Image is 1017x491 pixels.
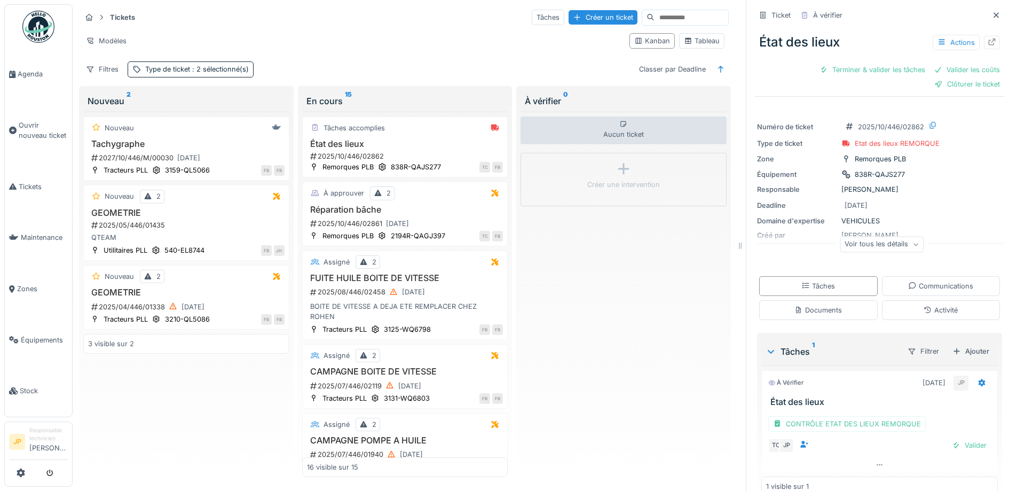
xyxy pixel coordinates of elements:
h3: FUITE HUILE BOITE DE VITESSE [307,273,503,283]
div: 838R-QAJS277 [855,169,905,180]
h3: CAMPAGNE POMPE A HUILE [307,435,503,446]
div: TC [479,162,490,173]
span: Maintenance [21,232,68,243]
strong: Tickets [106,12,139,22]
div: FB [492,324,503,335]
div: JP [779,438,794,453]
h3: Tachygraphe [88,139,285,149]
div: Ajouter [948,344,994,358]
div: À vérifier [768,378,803,387]
div: 2 [156,271,161,282]
div: TC [768,438,783,453]
div: [DATE] [386,219,409,229]
div: 2025/10/446/02862 [858,122,924,132]
div: Nouveau [105,123,134,133]
div: BOITE DE VITESSE A DEJA ETE REMPLACER CHEZ ROHEN [307,301,503,322]
div: VEHICULES [757,216,1002,226]
div: 2025/07/446/01940 [309,448,503,461]
div: 2027/10/446/M/00030 [90,151,285,165]
a: Zones [5,263,72,315]
div: Kanban [634,36,670,46]
div: 2025/04/446/01338 [90,300,285,314]
div: 2025/07/446/02119 [309,379,503,393]
span: Agenda [18,69,68,79]
div: TC [479,231,490,241]
div: Tracteurs PLL [322,393,367,403]
div: Deadline [757,200,837,211]
span: Stock [20,386,68,396]
div: Remorques PLB [322,231,374,241]
div: 2 [156,191,161,201]
a: Maintenance [5,212,72,263]
div: Assigné [324,419,350,430]
div: Tableau [684,36,720,46]
div: 2025/10/446/02862 [309,151,503,161]
div: À vérifier [525,95,722,107]
div: QTEAM [88,232,285,243]
a: Stock [5,365,72,417]
a: JP Responsable technicien[PERSON_NAME] [9,426,68,460]
div: À approuver [324,188,364,198]
div: Remorques PLB [855,154,906,164]
div: 3159-QL5066 [165,165,210,175]
div: Etat des lieux REMORQUE [855,138,940,149]
div: Filtres [81,61,123,77]
div: 2 [372,257,376,267]
div: Remorques PLB [322,162,374,172]
div: Tâches accomplies [324,123,385,133]
div: FB [479,324,490,335]
span: Équipements [21,335,68,345]
div: État des lieux [755,28,1004,56]
div: Zone [757,154,837,164]
h3: État des lieux [307,139,503,149]
a: Tickets [5,161,72,213]
div: Actions [933,35,980,50]
div: FB [274,165,285,176]
a: Agenda [5,49,72,100]
div: 3 visible sur 2 [88,339,134,349]
div: À vérifier [813,10,842,20]
div: 838R-QAJS277 [391,162,441,172]
div: [DATE] [398,381,421,391]
a: Ouvrir nouveau ticket [5,100,72,161]
div: Documents [794,305,842,315]
div: Équipement [757,169,837,180]
div: [DATE] [402,287,425,297]
div: JP [953,376,968,391]
div: Activité [924,305,958,315]
div: Nouveau [105,191,134,201]
div: Numéro de ticket [757,122,837,132]
div: Voir tous les détails [840,237,924,252]
div: FB [261,245,272,256]
div: 2 [387,188,391,198]
div: [DATE] [182,302,204,312]
div: Tâches [801,281,835,291]
div: 2 [372,350,376,361]
sup: 15 [345,95,352,107]
div: FB [492,231,503,241]
li: JP [9,434,25,450]
div: Assigné [324,350,350,361]
div: [DATE] [845,200,868,211]
sup: 0 [563,95,568,107]
span: Tickets [19,182,68,192]
div: [PERSON_NAME] [757,184,1002,194]
div: FB [492,393,503,404]
div: FB [261,165,272,176]
div: Tracteurs PLL [104,165,148,175]
div: Tâches [766,345,898,358]
h3: GEOMETRIE [88,287,285,298]
div: Nouveau [88,95,285,107]
div: Nouveau [105,271,134,282]
div: Communications [908,281,973,291]
div: Créer un ticket [569,10,637,25]
div: 2025/10/446/02861 [309,217,503,230]
div: 3210-QL5086 [165,314,210,324]
sup: 1 [812,345,815,358]
div: Responsable [757,184,837,194]
div: FB [492,162,503,173]
div: Filtrer [903,344,944,359]
div: Domaine d'expertise [757,216,837,226]
span: : 2 sélectionné(s) [190,65,249,73]
div: Tracteurs PLL [104,314,148,324]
